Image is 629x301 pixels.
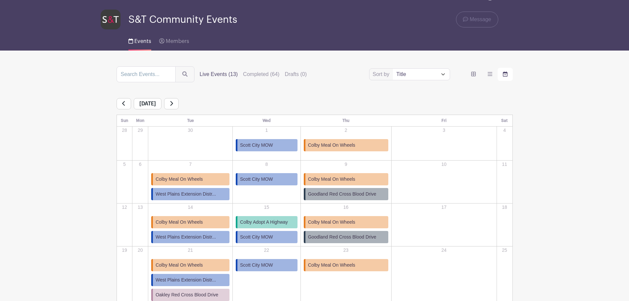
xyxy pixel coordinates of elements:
span: [DATE] [134,98,161,109]
p: 2 [301,127,391,134]
p: 7 [149,161,232,168]
p: 12 [117,204,132,211]
p: 15 [233,204,300,211]
a: Colby Meal On Wheels [304,173,388,185]
a: West Plains Extension Distr... [151,231,229,243]
div: filters [200,70,312,78]
p: 11 [497,161,512,168]
p: 16 [301,204,391,211]
span: West Plains Extension Distr... [156,191,216,198]
th: Fri [391,115,497,127]
p: 18 [497,204,512,211]
th: Mon [132,115,148,127]
span: S&T Community Events [128,14,237,25]
p: 28 [117,127,132,134]
label: Live Events (13) [200,70,238,78]
p: 8 [233,161,300,168]
span: Message [470,16,491,23]
a: Colby Meal On Wheels [151,216,229,228]
span: Colby Meal On Wheels [308,262,355,269]
span: Goodland Red Cross Blood Drive [308,234,376,241]
a: Goodland Red Cross Blood Drive [304,188,388,200]
th: Thu [300,115,391,127]
a: Colby Meal On Wheels [151,173,229,185]
span: Scott City MOW [240,234,273,241]
p: 17 [392,204,496,211]
span: West Plains Extension Distr... [156,277,216,283]
span: Colby Adopt A Highway [240,219,288,226]
a: Colby Meal On Wheels [304,259,388,271]
a: Events [128,29,151,51]
p: 23 [301,247,391,254]
p: 24 [392,247,496,254]
p: 22 [233,247,300,254]
p: 10 [392,161,496,168]
label: Completed (64) [243,70,279,78]
span: Colby Meal On Wheels [156,219,203,226]
span: Events [134,39,151,44]
a: Scott City MOW [236,231,297,243]
p: 25 [497,247,512,254]
th: Wed [233,115,301,127]
th: Tue [148,115,233,127]
p: 19 [117,247,132,254]
img: s-and-t-logo-planhero.png [101,10,121,29]
p: 5 [117,161,132,168]
a: West Plains Extension Distr... [151,188,229,200]
a: Scott City MOW [236,173,297,185]
span: Scott City MOW [240,142,273,149]
input: Search Events... [117,66,176,82]
span: Colby Meal On Wheels [308,219,355,226]
p: 4 [497,127,512,134]
a: Scott City MOW [236,139,297,151]
span: Scott City MOW [240,262,273,269]
p: 6 [133,161,148,168]
p: 29 [133,127,148,134]
span: Goodland Red Cross Blood Drive [308,191,376,198]
span: Colby Meal On Wheels [308,176,355,183]
span: Colby Meal On Wheels [156,262,203,269]
span: Scott City MOW [240,176,273,183]
a: Goodland Red Cross Blood Drive [304,231,388,243]
label: Drafts (0) [285,70,307,78]
p: 13 [133,204,148,211]
a: Colby Meal On Wheels [151,259,229,271]
span: Members [166,39,189,44]
a: West Plains Extension Distr... [151,274,229,286]
span: West Plains Extension Distr... [156,234,216,241]
p: 14 [149,204,232,211]
p: 3 [392,127,496,134]
th: Sun [117,115,132,127]
p: 9 [301,161,391,168]
a: Members [159,29,189,51]
a: Colby Adopt A Highway [236,216,297,228]
span: Oakley Red Cross Blood Drive [156,291,218,298]
a: Colby Meal On Wheels [304,139,388,151]
a: Message [456,12,498,27]
label: Sort by [373,70,392,78]
th: Sat [497,115,512,127]
a: Scott City MOW [236,259,297,271]
div: order and view [466,68,513,81]
a: Oakley Red Cross Blood Drive [151,289,229,301]
span: Colby Meal On Wheels [308,142,355,149]
p: 21 [149,247,232,254]
p: 1 [233,127,300,134]
span: Colby Meal On Wheels [156,176,203,183]
a: Colby Meal On Wheels [304,216,388,228]
p: 20 [133,247,148,254]
p: 30 [149,127,232,134]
